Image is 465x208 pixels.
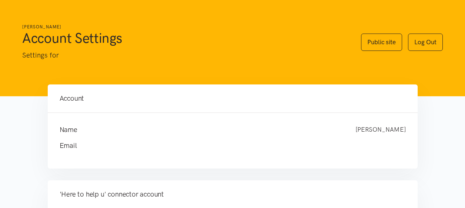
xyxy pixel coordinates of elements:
h4: Account [60,93,406,104]
h6: [PERSON_NAME] [22,24,346,31]
h4: Name [60,125,341,135]
h4: Email [60,141,391,151]
p: Settings for [22,50,346,61]
div: [PERSON_NAME] [348,125,413,135]
a: Log Out [408,34,443,51]
a: Public site [361,34,402,51]
h4: 'Here to help u' connector account [60,189,406,200]
h1: Account Settings [22,29,346,47]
